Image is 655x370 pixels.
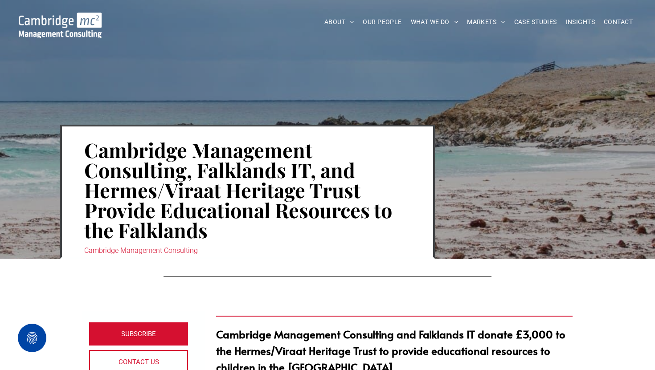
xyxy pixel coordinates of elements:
a: INSIGHTS [561,15,599,29]
a: Your Business Transformed | Cambridge Management Consulting [19,14,102,23]
a: SUBSCRIBE [89,322,188,346]
img: Go to Homepage [19,12,102,38]
span: SUBSCRIBE [121,323,156,345]
a: CONTACT [599,15,637,29]
h1: Cambridge Management Consulting, Falklands IT, and Hermes/Viraat Heritage Trust Provide Education... [84,139,411,241]
div: Cambridge Management Consulting [84,244,411,257]
a: MARKETS [463,15,509,29]
a: CASE STUDIES [510,15,561,29]
a: WHAT WE DO [406,15,463,29]
a: ABOUT [320,15,359,29]
a: OUR PEOPLE [358,15,406,29]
